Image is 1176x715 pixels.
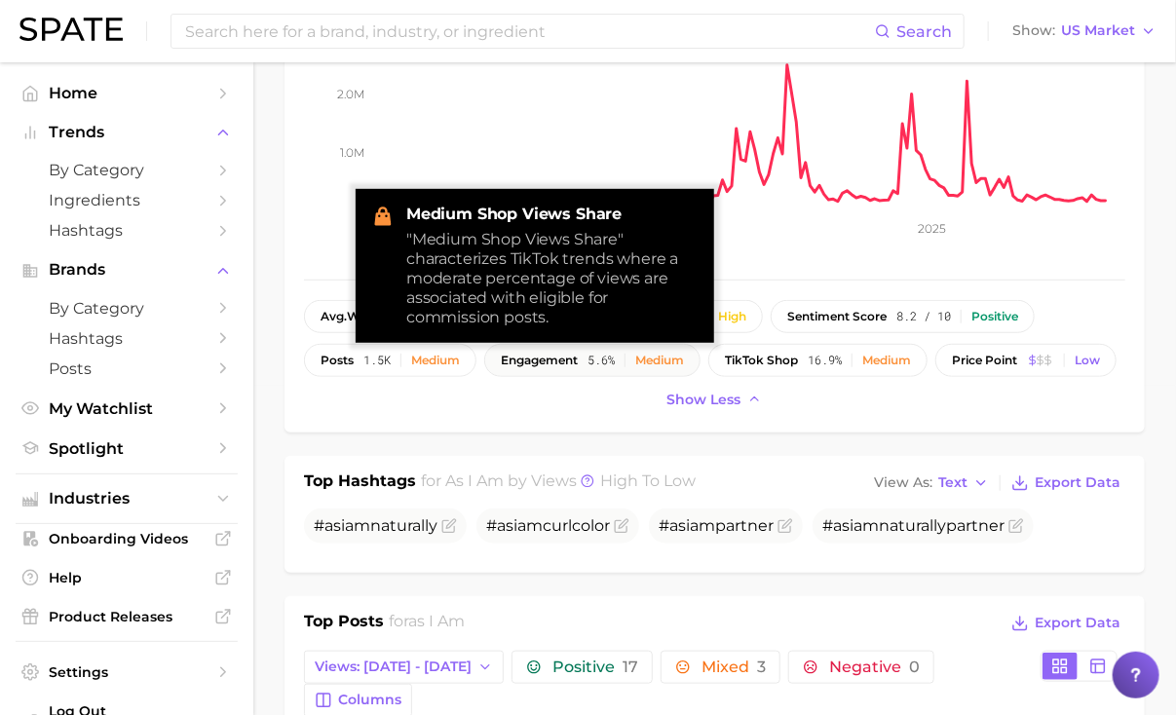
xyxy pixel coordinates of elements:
[16,323,238,354] a: Hashtags
[304,610,384,639] h1: Top Posts
[345,516,370,535] span: am
[686,516,690,535] span: i
[406,230,699,327] div: "Medium Shop Views Share" characterizes TikTok trends where a moderate percentage of views are as...
[1035,474,1120,491] span: Export Data
[938,477,967,488] span: Text
[850,516,854,535] span: i
[869,470,994,496] button: View AsText
[1008,518,1024,534] button: Flag as miscategorized or irrelevant
[659,516,774,535] span: # partner
[49,569,205,586] span: Help
[1006,470,1125,497] button: Export Data
[49,299,205,318] span: by Category
[338,692,401,708] span: Columns
[49,439,205,458] span: Spotlight
[314,516,437,535] span: # naturally
[1061,25,1135,36] span: US Market
[778,518,793,534] button: Flag as miscategorized or irrelevant
[623,658,638,676] span: 17
[909,658,920,676] span: 0
[614,518,629,534] button: Flag as miscategorized or irrelevant
[422,470,697,497] h2: for by Views
[337,87,364,101] tspan: 2.0m
[16,354,238,384] a: Posts
[49,221,205,240] span: Hashtags
[49,329,205,348] span: Hashtags
[862,354,911,367] div: Medium
[718,310,746,323] div: High
[854,516,879,535] span: am
[588,354,615,367] span: 5.6%
[19,18,123,41] img: SPATE
[725,354,798,367] span: TikTok shop
[49,608,205,625] span: Product Releases
[16,185,238,215] a: Ingredients
[49,663,205,681] span: Settings
[635,354,684,367] div: Medium
[935,344,1117,377] button: price pointLow
[304,651,504,684] button: Views: [DATE] - [DATE]
[441,518,457,534] button: Flag as miscategorized or irrelevant
[321,354,354,367] span: posts
[304,344,476,377] button: posts1.5kMedium
[49,530,205,547] span: Onboarding Videos
[971,310,1018,323] div: Positive
[663,387,768,413] button: Show less
[49,490,205,508] span: Industries
[16,255,238,284] button: Brands
[874,477,932,488] span: View As
[16,293,238,323] a: by Category
[49,84,205,102] span: Home
[552,659,638,675] span: Positive
[49,359,205,378] span: Posts
[16,602,238,631] a: Product Releases
[16,118,238,147] button: Trends
[822,516,1005,535] span: # naturallypartner
[409,612,466,630] span: as i am
[896,22,952,41] span: Search
[787,310,887,323] span: sentiment score
[896,310,951,323] span: 8.2 / 10
[16,155,238,185] a: by Category
[304,470,416,497] h1: Top Hashtags
[183,15,875,48] input: Search here for a brand, industry, or ingredient
[486,516,610,535] span: # curlcolor
[484,344,701,377] button: engagement5.6%Medium
[16,78,238,108] a: Home
[690,516,715,535] span: am
[16,524,238,553] a: Onboarding Videos
[49,399,205,418] span: My Watchlist
[16,484,238,513] button: Industries
[16,563,238,592] a: Help
[1012,25,1055,36] span: Show
[1035,615,1120,631] span: Export Data
[411,354,460,367] div: Medium
[321,309,347,323] abbr: average
[340,145,364,160] tspan: 1.0m
[513,516,517,535] span: i
[304,300,565,333] button: avg.weekly views228.8kMedium
[446,471,505,490] span: as i am
[16,215,238,245] a: Hashtags
[341,516,345,535] span: i
[49,124,205,141] span: Trends
[390,610,466,639] h2: for
[16,394,238,424] a: My Watchlist
[829,659,920,675] span: Negative
[601,471,697,490] span: high to low
[16,433,238,464] a: Spotlight
[1075,354,1100,367] div: Low
[501,354,578,367] span: engagement
[324,516,341,535] span: as
[321,310,429,323] span: weekly views
[49,191,205,209] span: Ingredients
[952,354,1017,367] span: price point
[497,516,513,535] span: as
[708,344,928,377] button: TikTok shop16.9%Medium
[808,354,842,367] span: 16.9%
[406,205,699,224] strong: Medium Shop Views Share
[49,161,205,179] span: by Category
[363,354,391,367] span: 1.5k
[16,658,238,687] a: Settings
[833,516,850,535] span: as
